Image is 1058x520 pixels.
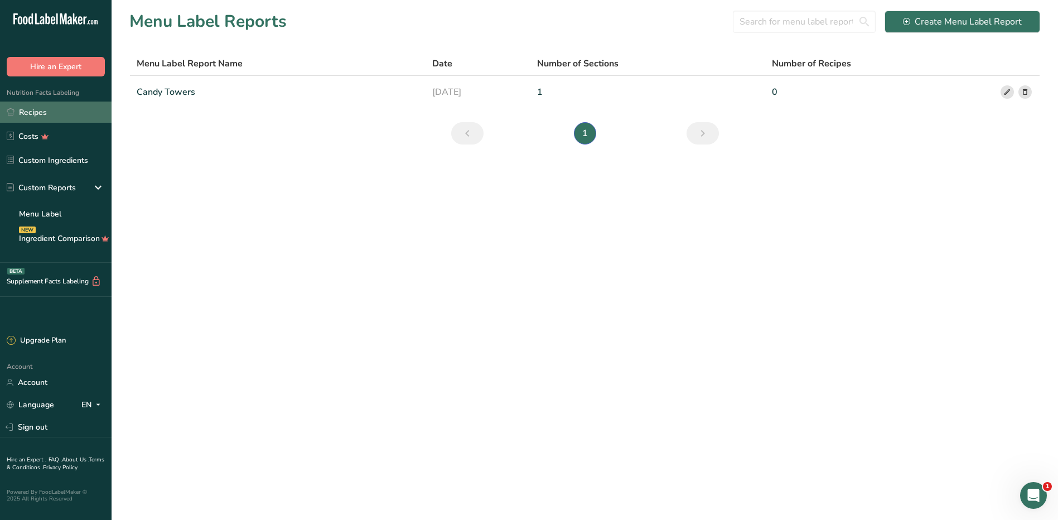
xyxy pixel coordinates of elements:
[7,182,76,194] div: Custom Reports
[19,227,36,233] div: NEW
[687,122,719,145] a: Next page
[537,57,619,70] span: Number of Sections
[903,15,1022,28] div: Create Menu Label Report
[432,57,452,70] span: Date
[451,122,484,145] a: Previous page
[1020,482,1047,509] iframe: Intercom live chat
[129,9,287,34] h1: Menu Label Reports
[537,80,759,104] a: 1
[7,456,104,471] a: Terms & Conditions .
[81,398,105,412] div: EN
[7,456,46,464] a: Hire an Expert .
[137,80,419,104] a: Candy Towers
[137,57,243,70] span: Menu Label Report Name
[7,395,54,415] a: Language
[7,489,105,502] div: Powered By FoodLabelMaker © 2025 All Rights Reserved
[7,335,66,346] div: Upgrade Plan
[1043,482,1052,491] span: 1
[7,268,25,275] div: BETA
[885,11,1040,33] button: Create Menu Label Report
[432,80,524,104] a: [DATE]
[7,57,105,76] button: Hire an Expert
[49,456,62,464] a: FAQ .
[772,80,988,104] a: 0
[733,11,876,33] input: Search for menu label report
[62,456,89,464] a: About Us .
[43,464,78,471] a: Privacy Policy
[772,57,851,70] span: Number of Recipes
